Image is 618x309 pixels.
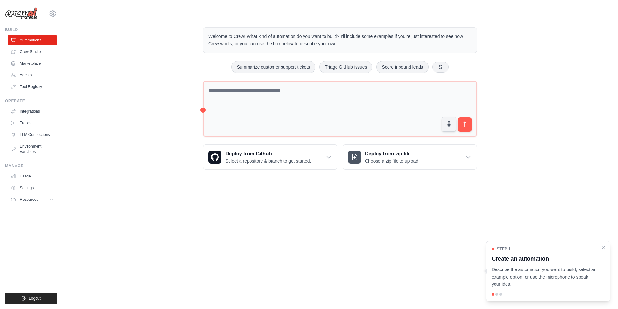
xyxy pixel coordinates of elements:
a: Agents [8,70,57,80]
a: LLM Connections [8,130,57,140]
span: Resources [20,197,38,202]
a: Marketplace [8,58,57,69]
a: Usage [8,171,57,181]
a: Automations [8,35,57,45]
span: Step 1 [497,246,511,252]
h3: Deploy from Github [225,150,311,158]
p: Choose a zip file to upload. [365,158,420,164]
a: Traces [8,118,57,128]
a: Crew Studio [8,47,57,57]
button: Logout [5,293,57,304]
p: Describe the automation you want to build, select an example option, or use the microphone to spe... [492,266,597,288]
p: Select a repository & branch to get started. [225,158,311,164]
img: Logo [5,7,37,20]
button: Resources [8,194,57,205]
a: Tool Registry [8,82,57,92]
p: Welcome to Crew! What kind of automation do you want to build? I'll include some examples if you'... [208,33,472,48]
iframe: Chat Widget [586,278,618,309]
h3: Create an automation [492,254,597,263]
div: Build [5,27,57,32]
span: Logout [29,296,41,301]
button: Close walkthrough [601,245,606,250]
a: Settings [8,183,57,193]
button: Summarize customer support tickets [231,61,315,73]
button: Triage GitHub issues [319,61,372,73]
button: Score inbound leads [376,61,429,73]
div: Operate [5,98,57,104]
a: Environment Variables [8,141,57,157]
div: Manage [5,163,57,168]
a: Integrations [8,106,57,117]
h3: Deploy from zip file [365,150,420,158]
